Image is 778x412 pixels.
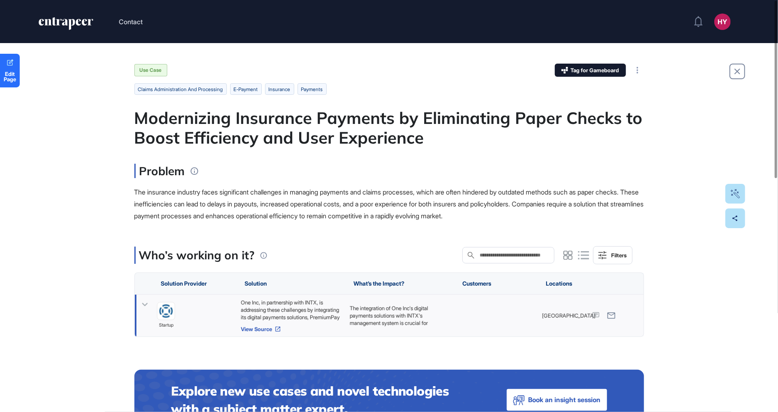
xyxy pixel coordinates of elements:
span: Solution [245,280,267,287]
span: Tag for Gameboard [571,68,619,73]
a: entrapeer-logo [38,17,94,33]
span: [GEOGRAPHIC_DATA] [542,312,596,319]
span: Locations [546,280,573,287]
li: claims administration and processing [134,83,227,95]
a: View Source [240,326,341,332]
p: Who’s working on it? [139,247,255,264]
p: The integration of One Inc's digital payments solutions with INTX's management system is crucial ... [349,304,450,357]
span: Customers [462,280,491,287]
li: e-payment [230,83,262,95]
div: Use Case [134,64,167,76]
a: image [157,302,175,320]
span: startup [159,322,173,330]
button: HY [714,14,731,30]
span: What’s the Impact? [353,280,404,287]
span: Book an insight session [529,394,601,406]
button: Filters [593,246,633,264]
h3: Problem [134,164,185,178]
button: Contact [119,16,143,27]
li: payments [298,83,327,95]
img: image [157,303,175,320]
button: Book an insight session [507,389,607,411]
div: One Inc, in partnership with INTX, is addressing these challenges by integrating its digital paym... [240,299,341,321]
div: Modernizing Insurance Payments by Eliminating Paper Checks to Boost Efficiency and User Experience [134,108,644,147]
span: The insurance industry faces significant challenges in managing payments and claims processes, wh... [134,188,644,220]
li: insurance [265,83,294,95]
div: Filters [612,252,627,259]
span: Solution Provider [161,280,207,287]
